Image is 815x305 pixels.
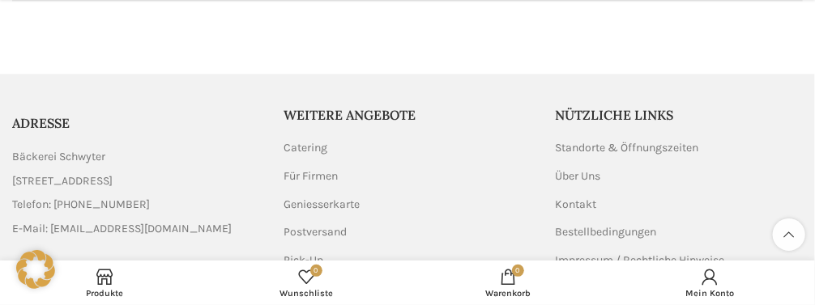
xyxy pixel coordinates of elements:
a: List item link [12,220,259,238]
a: Für Firmen [284,168,339,184]
span: Produkte [12,288,198,299]
a: Standorte & Öffnungszeiten [556,140,701,156]
a: Postversand [284,224,348,240]
a: Pick-Up [284,252,325,269]
span: ADRESSE [12,115,70,131]
span: Wunschliste [214,288,399,299]
span: 0 [512,265,524,277]
a: Scroll to top button [773,218,805,251]
a: Catering [284,140,329,156]
a: Kontakt [556,197,599,213]
a: Geniesserkarte [284,197,361,213]
a: Impressum / Rechtliche Hinweise [556,252,727,269]
span: [STREET_ADDRESS] [12,172,113,190]
a: Produkte [4,265,206,301]
span: Mein Konto [617,288,803,299]
a: Über Uns [556,168,603,184]
a: List item link [12,196,259,214]
span: Bäckerei Schwyter [12,148,105,166]
a: 0 Wunschliste [206,265,407,301]
span: Warenkorb [416,288,601,299]
a: Bestellbedingungen [556,224,659,240]
h5: Weitere Angebote [284,106,531,124]
h5: Nützliche Links [556,106,803,124]
a: 0 Warenkorb [407,265,609,301]
a: Mein Konto [609,265,811,301]
div: Meine Wunschliste [206,265,407,301]
span: 0 [310,265,322,277]
div: My cart [407,265,609,301]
